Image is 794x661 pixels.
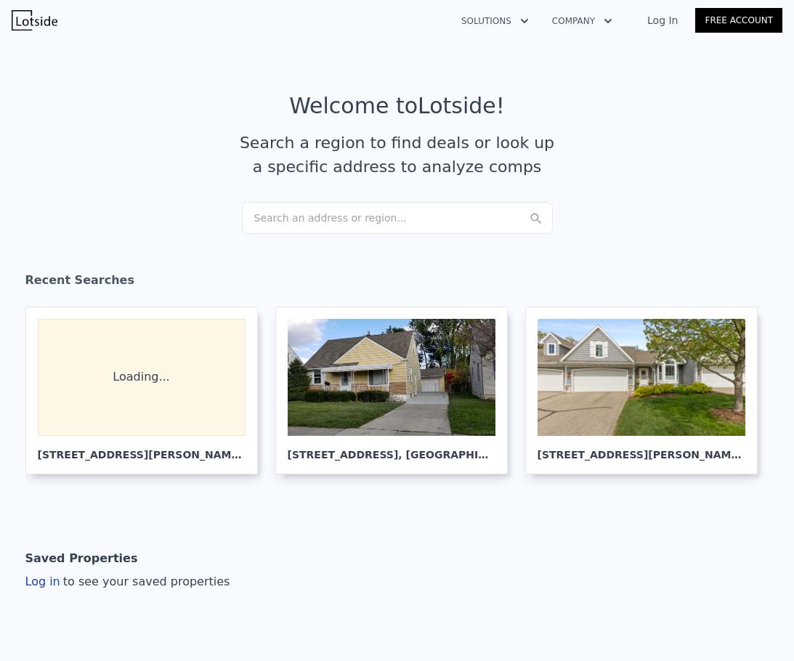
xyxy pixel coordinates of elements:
div: Saved Properties [25,544,138,573]
div: Recent Searches [25,260,769,307]
a: Loading... [STREET_ADDRESS][PERSON_NAME], [GEOGRAPHIC_DATA] [25,307,270,474]
div: [STREET_ADDRESS][PERSON_NAME] , [GEOGRAPHIC_DATA] [538,436,745,462]
a: Free Account [695,8,782,33]
div: Search an address or region... [242,202,553,234]
div: Search a region to find deals or look up a specific address to analyze comps [235,131,560,179]
div: Loading... [38,319,246,436]
div: Log in [25,573,230,591]
a: Log In [630,13,695,28]
span: to see your saved properties [60,575,230,588]
div: [STREET_ADDRESS] , [GEOGRAPHIC_DATA] [288,436,495,462]
div: [STREET_ADDRESS][PERSON_NAME] , [GEOGRAPHIC_DATA] [38,436,246,462]
a: [STREET_ADDRESS][PERSON_NAME], [GEOGRAPHIC_DATA] [525,307,769,474]
a: [STREET_ADDRESS], [GEOGRAPHIC_DATA] [275,307,519,474]
button: Solutions [450,8,540,34]
button: Company [540,8,624,34]
div: Welcome to Lotside ! [289,93,505,119]
img: Lotside [12,10,57,31]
